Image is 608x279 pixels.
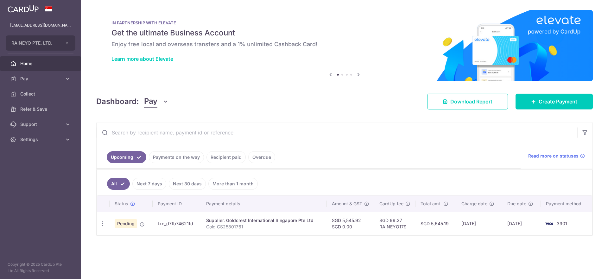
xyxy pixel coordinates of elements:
th: Payment ID [153,195,201,212]
a: Read more on statuses [528,153,585,159]
a: Overdue [248,151,275,163]
span: CardUp fee [379,201,403,207]
a: Recipient paid [206,151,246,163]
img: Renovation banner [96,10,593,81]
td: [DATE] [456,212,502,235]
span: Create Payment [539,98,577,105]
span: Refer & Save [20,106,62,112]
div: Supplier. Goldcrest International Singapore Pte Ltd [206,217,321,224]
td: [DATE] [502,212,541,235]
button: RAINEYO PTE. LTD. [6,35,75,51]
span: 3901 [557,221,567,226]
td: SGD 5,645.19 [415,212,456,235]
span: Status [115,201,128,207]
span: Collect [20,91,62,97]
span: Pay [144,96,157,108]
span: Download Report [450,98,492,105]
span: Support [20,121,62,127]
input: Search by recipient name, payment id or reference [97,122,577,143]
span: Home [20,60,62,67]
a: All [107,178,130,190]
span: Amount & GST [332,201,362,207]
span: Settings [20,136,62,143]
th: Payment method [541,195,592,212]
p: Gold CS25801761 [206,224,321,230]
span: Total amt. [421,201,441,207]
button: Pay [144,96,168,108]
a: Upcoming [107,151,146,163]
p: [EMAIL_ADDRESS][DOMAIN_NAME] [10,22,71,28]
a: Download Report [427,94,508,109]
h5: Get the ultimate Business Account [111,28,578,38]
span: Due date [507,201,526,207]
a: Payments on the way [149,151,204,163]
td: txn_d7fb74621fd [153,212,201,235]
a: Learn more about Elevate [111,56,173,62]
td: SGD 5,545.92 SGD 0.00 [327,212,374,235]
span: RAINEYO PTE. LTD. [11,40,58,46]
span: Read more on statuses [528,153,579,159]
p: IN PARTNERSHIP WITH ELEVATE [111,20,578,25]
h4: Dashboard: [96,96,139,107]
span: Charge date [461,201,487,207]
th: Payment details [201,195,326,212]
img: Bank Card [543,220,555,227]
a: Next 30 days [169,178,206,190]
a: Next 7 days [132,178,166,190]
a: Create Payment [516,94,593,109]
span: Pending [115,219,137,228]
h6: Enjoy free local and overseas transfers and a 1% unlimited Cashback Card! [111,40,578,48]
a: More than 1 month [208,178,258,190]
img: CardUp [8,5,39,13]
span: Pay [20,76,62,82]
td: SGD 99.27 RAINEYO179 [374,212,415,235]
